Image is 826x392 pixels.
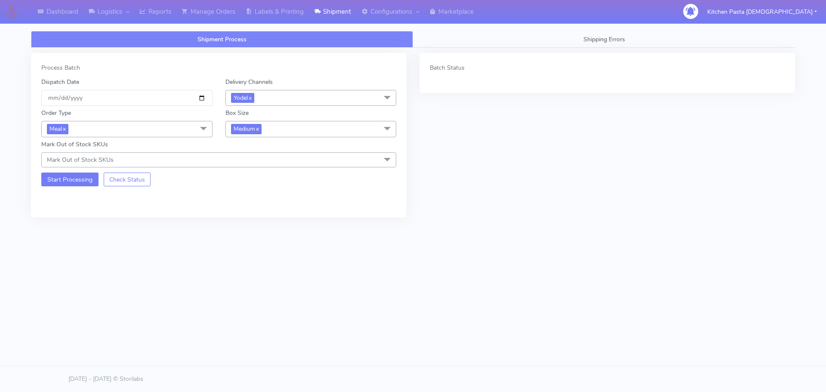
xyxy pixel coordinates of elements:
label: Dispatch Date [41,77,79,86]
label: Delivery Channels [225,77,273,86]
a: x [62,124,66,133]
span: Mark Out of Stock SKUs [47,156,114,164]
div: Batch Status [430,63,785,72]
ul: Tabs [31,31,795,48]
label: Mark Out of Stock SKUs [41,140,108,149]
span: Medium [231,124,262,134]
span: Shipping Errors [583,35,625,43]
div: Process Batch [41,63,396,72]
a: x [255,124,259,133]
span: Yodel [231,93,254,103]
button: Kitchen Pasta [DEMOGRAPHIC_DATA] [701,3,823,21]
button: Start Processing [41,173,99,186]
span: Shipment Process [197,35,247,43]
label: Order Type [41,108,71,117]
button: Check Status [104,173,151,186]
label: Box Size [225,108,249,117]
span: Meal [47,124,68,134]
a: x [248,93,252,102]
